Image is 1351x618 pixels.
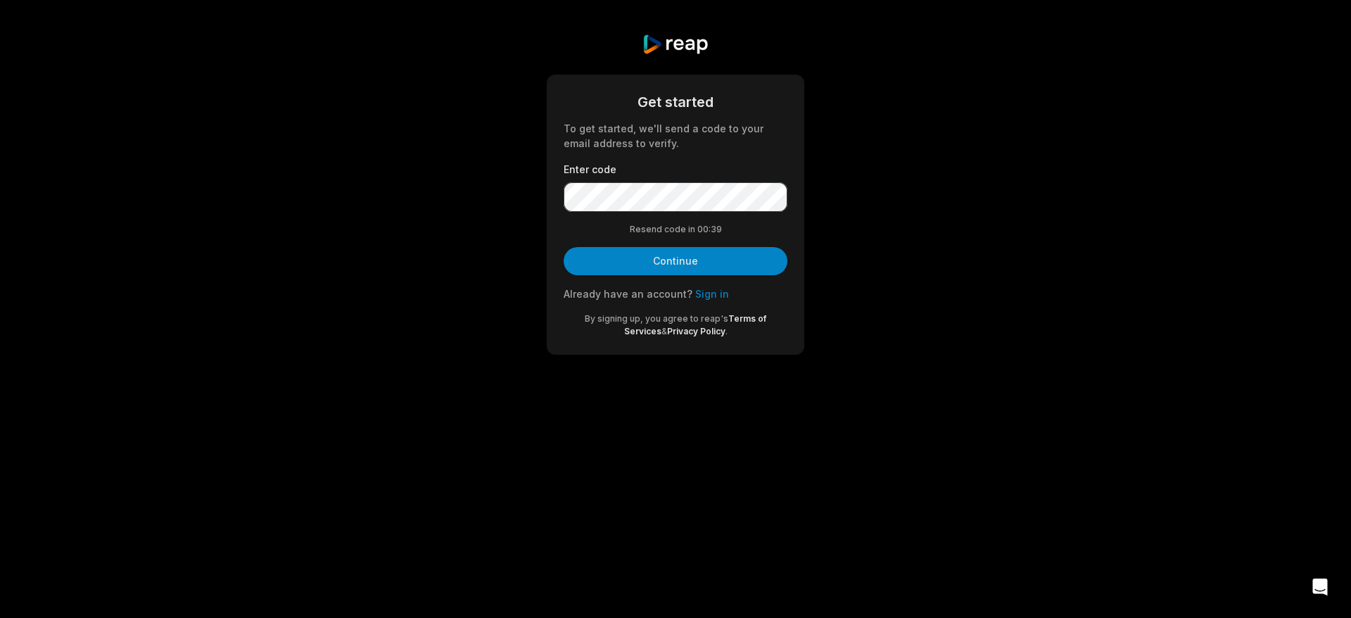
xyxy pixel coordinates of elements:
[711,223,722,236] span: 39
[585,313,728,324] span: By signing up, you agree to reap's
[564,162,787,177] label: Enter code
[642,34,709,55] img: reap
[564,247,787,275] button: Continue
[624,313,767,336] a: Terms of Services
[695,288,729,300] a: Sign in
[1303,570,1337,604] div: Open Intercom Messenger
[564,288,692,300] span: Already have an account?
[564,223,787,236] div: Resend code in 00:
[564,121,787,151] div: To get started, we'll send a code to your email address to verify.
[667,326,725,336] a: Privacy Policy
[564,92,787,113] div: Get started
[725,326,728,336] span: .
[661,326,667,336] span: &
